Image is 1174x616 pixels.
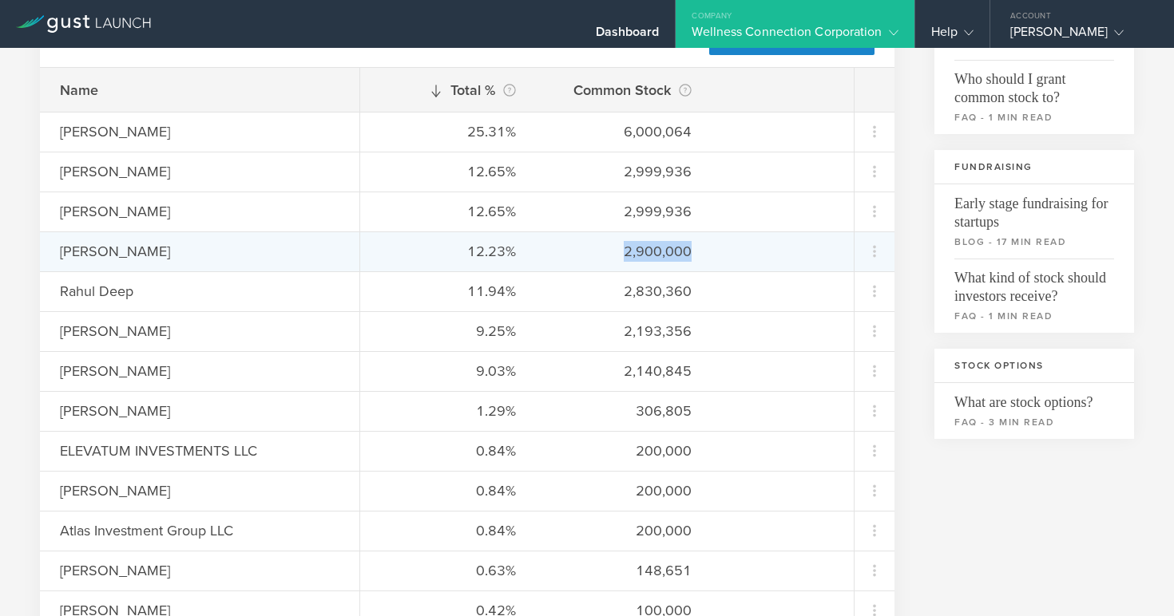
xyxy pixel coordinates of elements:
a: Who should I grant common stock to?faq - 1 min read [934,60,1134,134]
h3: Fundraising [934,150,1134,184]
div: [PERSON_NAME] [60,241,339,262]
div: [PERSON_NAME] [60,401,339,421]
div: 200,000 [556,480,692,501]
span: Who should I grant common stock to? [954,60,1114,107]
small: faq - 1 min read [954,309,1114,323]
div: 9.03% [380,361,516,381]
div: [PERSON_NAME] [60,121,339,142]
div: 12.65% [380,201,516,222]
div: Rahul Deep [60,281,339,302]
div: 9.25% [380,321,516,342]
div: 2,900,000 [556,241,692,262]
div: 1.29% [380,401,516,421]
div: [PERSON_NAME] [60,480,339,501]
div: Help [931,24,974,48]
div: [PERSON_NAME] [60,560,339,581]
div: 12.23% [380,241,516,262]
div: [PERSON_NAME] [60,321,339,342]
div: [PERSON_NAME] [1010,24,1146,48]
div: 0.63% [380,560,516,581]
span: Early stage fundraising for startups [954,184,1114,231]
div: 11.94% [380,281,516,302]
div: 25.31% [380,121,516,142]
div: 2,999,936 [556,161,692,182]
div: 2,140,845 [556,361,692,381]
small: faq - 3 min read [954,415,1114,429]
h3: Stock Options [934,349,1134,383]
div: Atlas Investment Group LLC [60,520,339,541]
div: Wellness Connection Corporation [692,24,898,48]
div: [PERSON_NAME] [60,201,339,222]
small: faq - 1 min read [954,110,1114,124]
div: Name [60,80,339,101]
div: 2,830,360 [556,281,692,302]
div: 200,000 [556,440,692,461]
div: 0.84% [380,440,516,461]
div: [PERSON_NAME] [60,361,339,381]
a: What kind of stock should investors receive?faq - 1 min read [934,259,1134,333]
div: Dashboard [596,24,660,48]
div: 306,805 [556,401,692,421]
div: Total % [380,79,516,101]
span: What are stock options? [954,383,1114,412]
div: 12.65% [380,161,516,182]
a: What are stock options?faq - 3 min read [934,383,1134,439]
div: 148,651 [556,560,692,581]
div: 0.84% [380,520,516,541]
div: 2,999,936 [556,201,692,222]
div: ELEVATUM INVESTMENTS LLC [60,440,339,461]
div: 6,000,064 [556,121,692,142]
span: What kind of stock should investors receive? [954,259,1114,306]
div: 0.84% [380,480,516,501]
div: 200,000 [556,520,692,541]
small: blog - 17 min read [954,235,1114,249]
div: [PERSON_NAME] [60,161,339,182]
a: Early stage fundraising for startupsblog - 17 min read [934,184,1134,259]
div: Common Stock [556,79,692,101]
div: 2,193,356 [556,321,692,342]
